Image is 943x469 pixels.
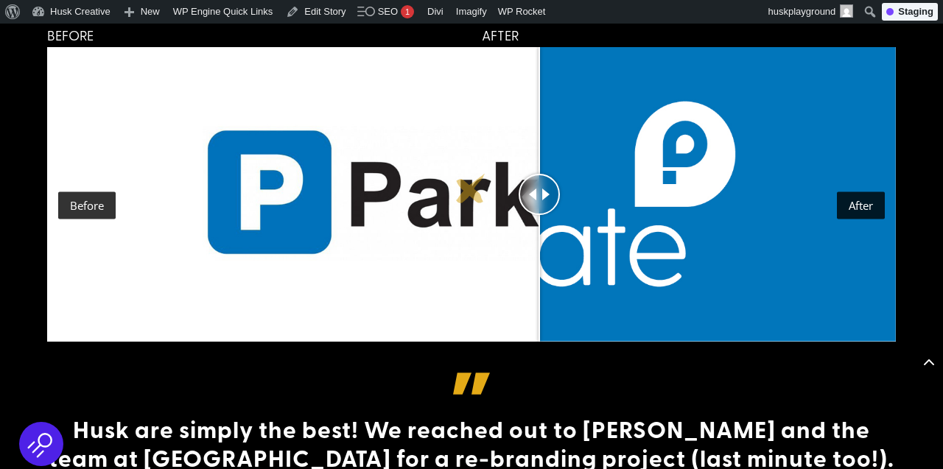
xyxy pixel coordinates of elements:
p: BEFORE [47,24,461,47]
div: After [837,191,885,219]
div: Staging [882,3,938,21]
span: huskplayground [768,6,836,17]
div: 1 [401,5,414,18]
img: Parkmate Old logo [47,47,896,342]
div: Drag to move [519,47,560,342]
p: AFTER [482,24,896,47]
div: Before [58,191,116,219]
img: quote mark [448,360,495,407]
